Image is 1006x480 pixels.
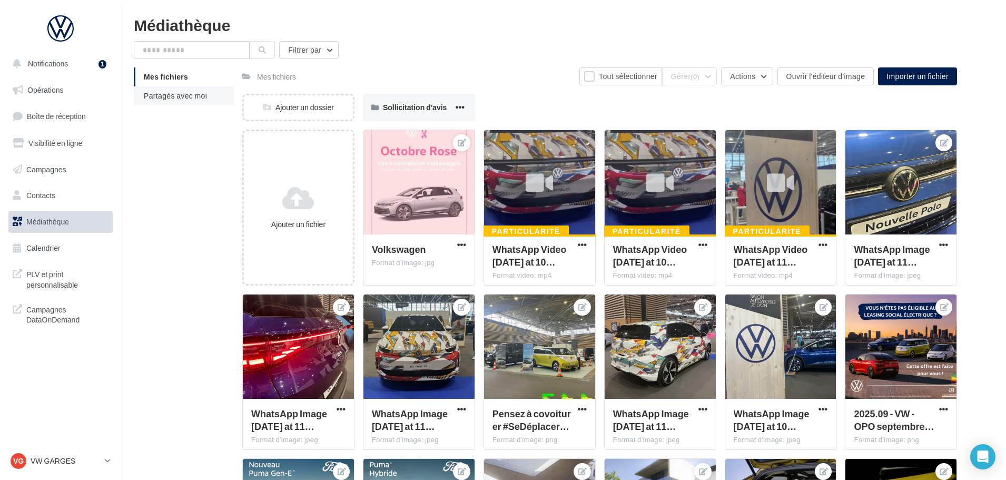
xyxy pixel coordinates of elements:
[279,41,339,59] button: Filtrer par
[613,271,707,280] div: Format video: mp4
[6,105,115,128] a: Boîte de réception
[26,164,66,173] span: Campagnes
[6,211,115,233] a: Médiathèque
[492,243,567,268] span: WhatsApp Video 2025-09-24 at 10.55.05
[26,191,55,200] span: Contacts
[248,219,349,230] div: Ajouter un fichier
[372,243,426,255] span: Volkswagen
[579,67,662,85] button: Tout sélectionner
[734,243,808,268] span: WhatsApp Video 2025-09-24 at 11.10.27
[27,112,86,121] span: Boîte de réception
[854,243,930,268] span: WhatsApp Image 2025-09-24 at 11.10.30
[721,67,773,85] button: Actions
[372,435,466,445] div: Format d'image: jpeg
[662,67,717,85] button: Gérer(0)
[383,103,447,112] span: Sollicitation d'avis
[28,59,68,68] span: Notifications
[734,271,828,280] div: Format video: mp4
[27,85,63,94] span: Opérations
[734,435,828,445] div: Format d'image: jpeg
[6,298,115,329] a: Campagnes DataOnDemand
[31,456,101,466] p: VW GARGES
[6,159,115,181] a: Campagnes
[730,72,755,81] span: Actions
[6,263,115,294] a: PLV et print personnalisable
[144,91,207,100] span: Partagés avec moi
[251,408,327,432] span: WhatsApp Image 2025-09-24 at 11.10.31
[854,435,948,445] div: Format d'image: png
[6,184,115,207] a: Contacts
[372,408,448,432] span: WhatsApp Image 2025-09-24 at 11.32.37 (1)
[26,243,61,252] span: Calendrier
[734,408,810,432] span: WhatsApp Image 2025-09-24 at 10.54.56 (1)
[492,435,587,445] div: Format d'image: png
[725,226,810,237] div: Particularité
[134,17,993,33] div: Médiathèque
[854,408,934,432] span: 2025.09 - VW - OPO septembre - Visuel RS (1)
[613,435,707,445] div: Format d'image: jpeg
[244,102,353,113] div: Ajouter un dossier
[854,271,948,280] div: Format d'image: jpeg
[26,217,69,226] span: Médiathèque
[886,72,949,81] span: Importer un fichier
[492,408,571,432] span: Pensez à covoiturer #SeDéplacerMoinsPolluer
[6,132,115,154] a: Visibilité en ligne
[6,79,115,101] a: Opérations
[492,271,587,280] div: Format video: mp4
[8,451,113,471] a: VG VW GARGES
[484,226,569,237] div: Particularité
[26,267,109,290] span: PLV et print personnalisable
[26,302,109,325] span: Campagnes DataOnDemand
[257,72,296,82] div: Mes fichiers
[777,67,874,85] button: Ouvrir l'éditeur d'image
[604,226,689,237] div: Particularité
[6,53,111,75] button: Notifications 1
[613,243,687,268] span: WhatsApp Video 2025-09-24 at 10.55.05
[613,408,689,432] span: WhatsApp Image 2025-09-24 at 11.32.37 (2)
[691,72,699,81] span: (0)
[878,67,957,85] button: Importer un fichier
[13,456,24,466] span: VG
[28,139,82,148] span: Visibilité en ligne
[6,237,115,259] a: Calendrier
[970,444,995,469] div: Open Intercom Messenger
[251,435,346,445] div: Format d'image: jpeg
[144,72,188,81] span: Mes fichiers
[372,258,466,268] div: Format d'image: jpg
[98,60,106,68] div: 1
